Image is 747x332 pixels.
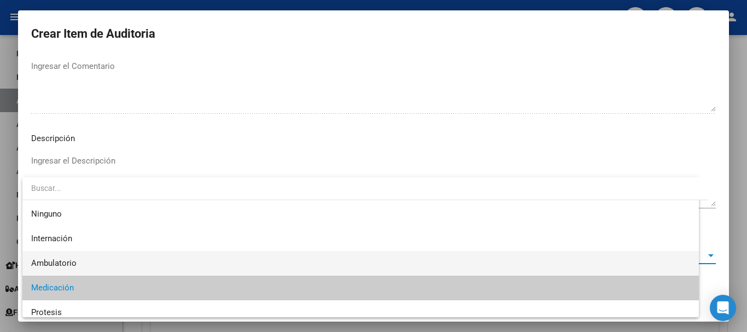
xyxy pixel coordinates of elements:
span: Protesis [31,307,62,317]
span: Ninguno [31,202,690,226]
span: Medicación [31,283,74,293]
input: dropdown search [22,177,708,200]
span: Ambulatorio [31,258,77,268]
div: Open Intercom Messenger [710,295,736,321]
span: Internación [31,234,72,243]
